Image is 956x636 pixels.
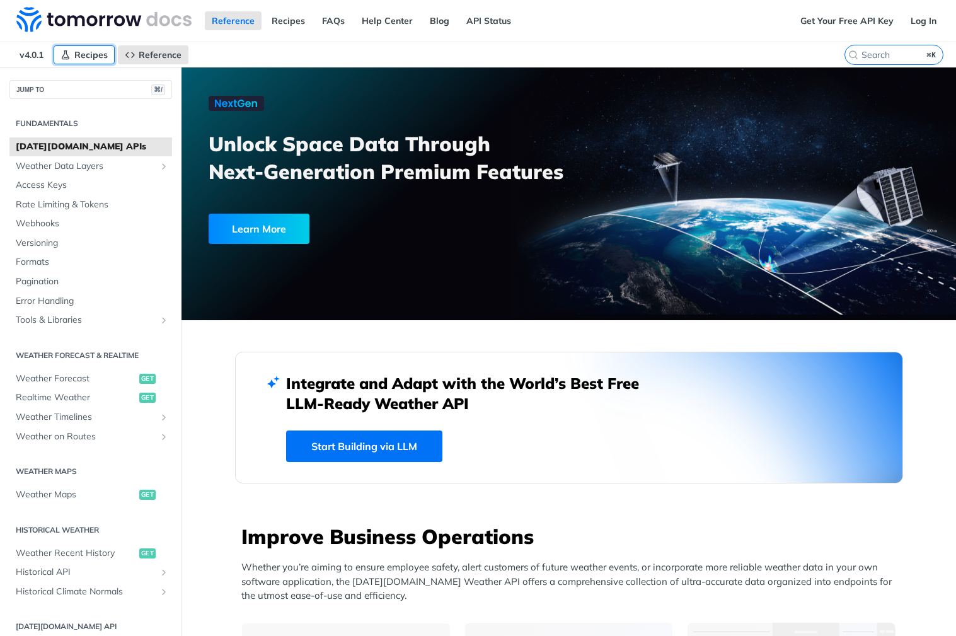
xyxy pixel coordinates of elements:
[9,350,172,361] h2: Weather Forecast & realtime
[9,214,172,233] a: Webhooks
[16,237,169,250] span: Versioning
[16,391,136,404] span: Realtime Weather
[205,11,262,30] a: Reference
[265,11,312,30] a: Recipes
[16,547,136,560] span: Weather Recent History
[16,373,136,385] span: Weather Forecast
[16,141,169,153] span: [DATE][DOMAIN_NAME] APIs
[9,118,172,129] h2: Fundamentals
[9,234,172,253] a: Versioning
[315,11,352,30] a: FAQs
[9,176,172,195] a: Access Keys
[9,80,172,99] button: JUMP TO⌘/
[16,586,156,598] span: Historical Climate Normals
[924,49,940,61] kbd: ⌘K
[159,412,169,422] button: Show subpages for Weather Timelines
[9,253,172,272] a: Formats
[904,11,943,30] a: Log In
[9,157,172,176] a: Weather Data LayersShow subpages for Weather Data Layers
[16,314,156,327] span: Tools & Libraries
[16,566,156,579] span: Historical API
[241,560,903,603] p: Whether you’re aiming to ensure employee safety, alert customers of future weather events, or inc...
[159,567,169,577] button: Show subpages for Historical API
[16,295,169,308] span: Error Handling
[13,45,50,64] span: v4.0.1
[209,214,507,244] a: Learn More
[16,275,169,288] span: Pagination
[209,96,264,111] img: NextGen
[9,582,172,601] a: Historical Climate NormalsShow subpages for Historical Climate Normals
[9,137,172,156] a: [DATE][DOMAIN_NAME] APIs
[9,524,172,536] h2: Historical Weather
[16,179,169,192] span: Access Keys
[139,490,156,500] span: get
[9,466,172,477] h2: Weather Maps
[423,11,456,30] a: Blog
[9,544,172,563] a: Weather Recent Historyget
[16,160,156,173] span: Weather Data Layers
[159,587,169,597] button: Show subpages for Historical Climate Normals
[286,431,442,462] a: Start Building via LLM
[9,369,172,388] a: Weather Forecastget
[209,130,582,185] h3: Unlock Space Data Through Next-Generation Premium Features
[9,485,172,504] a: Weather Mapsget
[159,315,169,325] button: Show subpages for Tools & Libraries
[355,11,420,30] a: Help Center
[16,411,156,424] span: Weather Timelines
[118,45,188,64] a: Reference
[9,563,172,582] a: Historical APIShow subpages for Historical API
[9,195,172,214] a: Rate Limiting & Tokens
[159,161,169,171] button: Show subpages for Weather Data Layers
[9,292,172,311] a: Error Handling
[793,11,901,30] a: Get Your Free API Key
[16,217,169,230] span: Webhooks
[16,489,136,501] span: Weather Maps
[241,523,903,550] h3: Improve Business Operations
[9,388,172,407] a: Realtime Weatherget
[209,214,309,244] div: Learn More
[16,431,156,443] span: Weather on Routes
[9,427,172,446] a: Weather on RoutesShow subpages for Weather on Routes
[139,374,156,384] span: get
[74,49,108,61] span: Recipes
[459,11,518,30] a: API Status
[159,432,169,442] button: Show subpages for Weather on Routes
[286,373,658,413] h2: Integrate and Adapt with the World’s Best Free LLM-Ready Weather API
[16,256,169,269] span: Formats
[139,49,181,61] span: Reference
[16,7,192,32] img: Tomorrow.io Weather API Docs
[151,84,165,95] span: ⌘/
[139,393,156,403] span: get
[9,408,172,427] a: Weather TimelinesShow subpages for Weather Timelines
[16,199,169,211] span: Rate Limiting & Tokens
[9,311,172,330] a: Tools & LibrariesShow subpages for Tools & Libraries
[139,548,156,558] span: get
[9,621,172,632] h2: [DATE][DOMAIN_NAME] API
[9,272,172,291] a: Pagination
[54,45,115,64] a: Recipes
[848,50,858,60] svg: Search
